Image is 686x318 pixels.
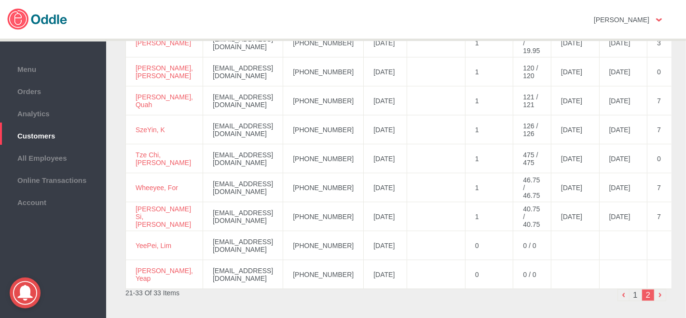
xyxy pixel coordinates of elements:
[551,28,600,57] td: [DATE]
[599,28,647,57] td: [DATE]
[136,267,193,282] a: [PERSON_NAME], Yeap
[599,86,647,115] td: [DATE]
[465,173,513,202] td: 1
[513,28,551,57] td: 19.95 / 19.95
[364,260,407,289] td: [DATE]
[203,260,283,289] td: [EMAIL_ADDRESS][DOMAIN_NAME]
[203,202,283,231] td: [EMAIL_ADDRESS][DOMAIN_NAME]
[364,144,407,173] td: [DATE]
[136,93,193,109] a: [PERSON_NAME], Quah
[203,144,283,173] td: [EMAIL_ADDRESS][DOMAIN_NAME]
[465,57,513,86] td: 1
[364,86,407,115] td: [DATE]
[513,86,551,115] td: 121 / 121
[594,16,649,24] strong: [PERSON_NAME]
[513,173,551,202] td: 46.75 / 46.75
[465,115,513,144] td: 1
[513,202,551,231] td: 40.75 / 40.75
[364,231,407,260] td: [DATE]
[551,144,600,173] td: [DATE]
[5,152,101,162] span: All Employees
[465,231,513,260] td: 0
[599,173,647,202] td: [DATE]
[136,151,191,166] a: Tze Chi, [PERSON_NAME]
[364,57,407,86] td: [DATE]
[617,289,630,301] img: left-arrow-small.png
[364,115,407,144] td: [DATE]
[136,205,191,228] a: [PERSON_NAME] Si, [PERSON_NAME]
[125,289,179,297] span: 21-33 Of 33 Items
[551,57,600,86] td: [DATE]
[283,202,364,231] td: [PHONE_NUMBER]
[203,231,283,260] td: [EMAIL_ADDRESS][DOMAIN_NAME]
[283,173,364,202] td: [PHONE_NUMBER]
[465,28,513,57] td: 1
[599,115,647,144] td: [DATE]
[283,57,364,86] td: [PHONE_NUMBER]
[136,126,165,134] a: SzeYin, K
[364,202,407,231] td: [DATE]
[654,289,666,301] img: right-arrow.png
[599,144,647,173] td: [DATE]
[551,173,600,202] td: [DATE]
[283,144,364,173] td: [PHONE_NUMBER]
[283,231,364,260] td: [PHONE_NUMBER]
[599,202,647,231] td: [DATE]
[551,115,600,144] td: [DATE]
[5,85,101,96] span: Orders
[136,64,193,80] a: [PERSON_NAME], [PERSON_NAME]
[136,242,171,249] a: YeePei, Lim
[513,260,551,289] td: 0 / 0
[551,86,600,115] td: [DATE]
[136,184,178,192] a: Wheeyee, For
[364,173,407,202] td: [DATE]
[513,57,551,86] td: 120 / 120
[203,173,283,202] td: [EMAIL_ADDRESS][DOMAIN_NAME]
[513,115,551,144] td: 126 / 126
[5,196,101,207] span: Account
[203,115,283,144] td: [EMAIL_ADDRESS][DOMAIN_NAME]
[465,260,513,289] td: 0
[136,39,191,47] a: [PERSON_NAME]
[465,202,513,231] td: 1
[203,86,283,115] td: [EMAIL_ADDRESS][DOMAIN_NAME]
[465,86,513,115] td: 1
[203,28,283,57] td: [EMAIL_ADDRESS][DOMAIN_NAME]
[283,115,364,144] td: [PHONE_NUMBER]
[5,174,101,184] span: Online Transactions
[364,28,407,57] td: [DATE]
[513,144,551,173] td: 475 / 475
[203,57,283,86] td: [EMAIL_ADDRESS][DOMAIN_NAME]
[283,260,364,289] td: [PHONE_NUMBER]
[5,129,101,140] span: Customers
[656,18,662,22] img: user-option-arrow.png
[465,144,513,173] td: 1
[513,231,551,260] td: 0 / 0
[642,289,654,301] li: 2
[599,57,647,86] td: [DATE]
[283,28,364,57] td: [PHONE_NUMBER]
[5,107,101,118] span: Analytics
[629,289,642,301] li: 1
[551,202,600,231] td: [DATE]
[5,63,101,73] span: Menu
[283,86,364,115] td: [PHONE_NUMBER]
